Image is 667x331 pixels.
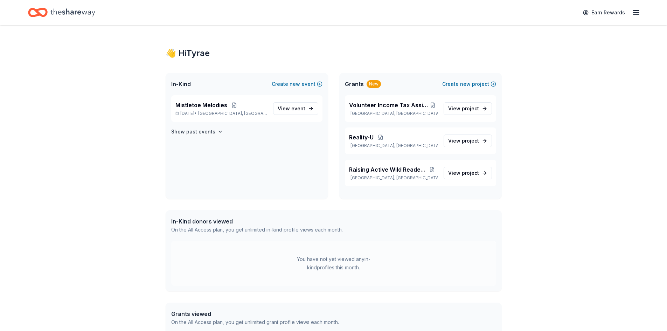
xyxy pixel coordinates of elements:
[28,4,95,21] a: Home
[272,80,322,88] button: Createnewevent
[349,101,428,109] span: Volunteer Income Tax Assistance, VITA
[442,80,496,88] button: Createnewproject
[175,111,268,116] p: [DATE] •
[349,111,438,116] p: [GEOGRAPHIC_DATA], [GEOGRAPHIC_DATA]
[462,138,479,144] span: project
[273,102,318,115] a: View event
[171,226,343,234] div: On the All Access plan, you get unlimited in-kind profile views each month.
[444,135,492,147] a: View project
[448,169,479,177] span: View
[171,127,215,136] h4: Show past events
[171,217,343,226] div: In-Kind donors viewed
[171,127,223,136] button: Show past events
[460,80,471,88] span: new
[166,48,502,59] div: 👋 Hi Tyrae
[198,111,267,116] span: [GEOGRAPHIC_DATA], [GEOGRAPHIC_DATA]
[349,143,438,149] p: [GEOGRAPHIC_DATA], [GEOGRAPHIC_DATA]
[349,165,427,174] span: Raising Active Wild Readers, RAWR
[290,80,300,88] span: new
[349,175,438,181] p: [GEOGRAPHIC_DATA], [GEOGRAPHIC_DATA]
[462,170,479,176] span: project
[278,104,305,113] span: View
[171,318,339,326] div: On the All Access plan, you get unlimited grant profile views each month.
[171,310,339,318] div: Grants viewed
[171,80,191,88] span: In-Kind
[345,80,364,88] span: Grants
[579,6,629,19] a: Earn Rewards
[367,80,381,88] div: New
[349,133,374,142] span: Reality-U
[290,255,377,272] div: You have not yet viewed any in-kind profiles this month.
[462,105,479,111] span: project
[175,101,227,109] span: Mistletoe Melodies
[448,104,479,113] span: View
[444,102,492,115] a: View project
[444,167,492,179] a: View project
[291,105,305,111] span: event
[448,137,479,145] span: View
